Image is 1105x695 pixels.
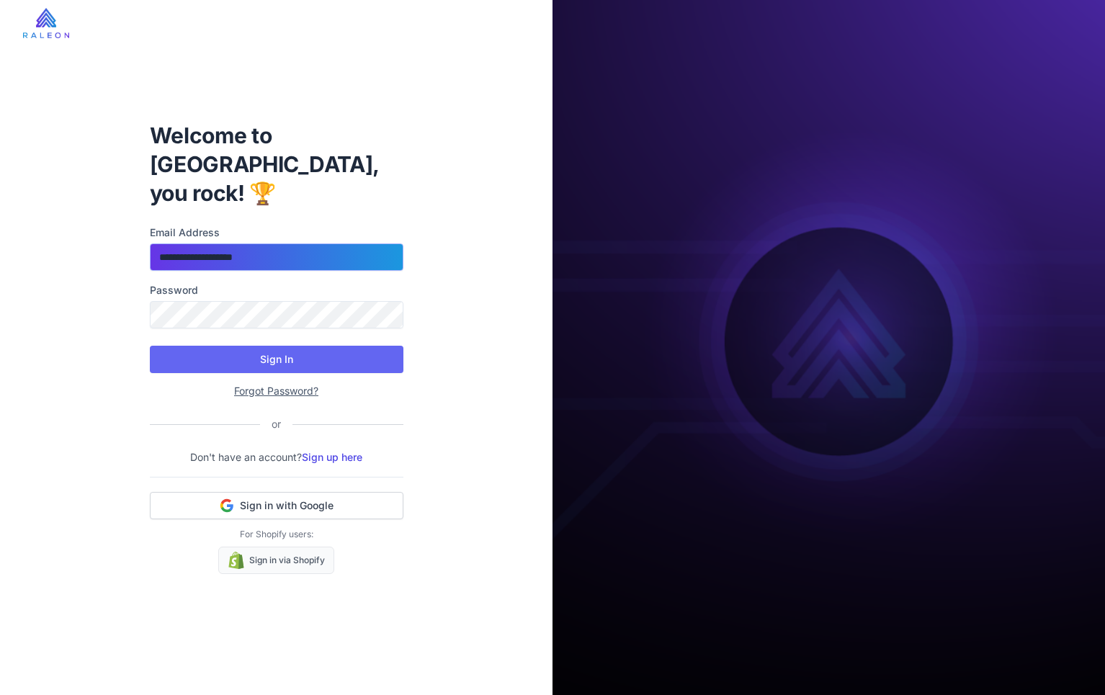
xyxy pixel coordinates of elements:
h1: Welcome to [GEOGRAPHIC_DATA], you rock! 🏆 [150,121,403,207]
div: or [260,416,292,432]
label: Password [150,282,403,298]
a: Forgot Password? [234,385,318,397]
button: Sign in with Google [150,492,403,519]
p: For Shopify users: [150,528,403,541]
span: Sign in with Google [240,498,334,513]
img: raleon-logo-whitebg.9aac0268.jpg [23,8,69,38]
button: Sign In [150,346,403,373]
label: Email Address [150,225,403,241]
a: Sign up here [302,451,362,463]
a: Sign in via Shopify [218,547,334,574]
p: Don't have an account? [150,449,403,465]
